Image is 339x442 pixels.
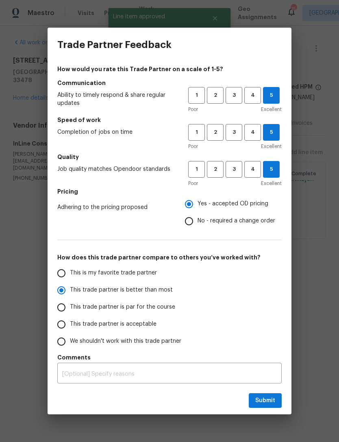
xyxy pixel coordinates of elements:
button: Submit [249,393,282,408]
span: Poor [188,179,198,187]
button: 2 [207,87,224,104]
span: No - required a change order [198,217,275,225]
span: 2 [208,165,223,174]
span: 3 [226,128,241,137]
span: Job quality matches Opendoor standards [57,165,175,173]
h5: Communication [57,79,282,87]
span: This trade partner is better than most [70,286,173,294]
h4: How would you rate this Trade Partner on a scale of 1-5? [57,65,282,73]
button: 3 [226,87,242,104]
span: Submit [255,396,275,406]
span: 3 [226,91,241,100]
span: Excellent [261,179,282,187]
span: Yes - accepted OD pricing [198,200,268,208]
button: 1 [188,87,205,104]
span: 1 [189,165,204,174]
span: Adhering to the pricing proposed [57,203,172,211]
div: Pricing [185,196,282,230]
button: 2 [207,124,224,141]
h5: Speed of work [57,116,282,124]
span: 3 [226,165,241,174]
span: Completion of jobs on time [57,128,175,136]
h5: Pricing [57,187,282,196]
button: 4 [244,87,261,104]
span: This is my favorite trade partner [70,269,157,277]
span: Poor [188,142,198,150]
h5: Comments [57,353,282,361]
span: 4 [245,128,260,137]
span: Excellent [261,105,282,113]
span: 4 [245,91,260,100]
button: 1 [188,124,205,141]
span: 5 [263,128,279,137]
span: 1 [189,128,204,137]
h5: Quality [57,153,282,161]
h5: How does this trade partner compare to others you’ve worked with? [57,253,282,261]
button: 4 [244,124,261,141]
h3: Trade Partner Feedback [57,39,172,50]
span: 2 [208,128,223,137]
button: 1 [188,161,205,178]
button: 3 [226,161,242,178]
button: 3 [226,124,242,141]
div: How does this trade partner compare to others you’ve worked with? [57,265,282,350]
span: 4 [245,165,260,174]
button: 5 [263,87,280,104]
button: 5 [263,124,280,141]
span: Excellent [261,142,282,150]
span: 2 [208,91,223,100]
button: 2 [207,161,224,178]
span: This trade partner is acceptable [70,320,156,329]
span: 5 [263,91,279,100]
span: This trade partner is par for the course [70,303,175,311]
span: 5 [263,165,279,174]
span: Ability to timely respond & share regular updates [57,91,175,107]
span: 1 [189,91,204,100]
span: We shouldn't work with this trade partner [70,337,181,346]
button: 5 [263,161,280,178]
button: 4 [244,161,261,178]
span: Poor [188,105,198,113]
